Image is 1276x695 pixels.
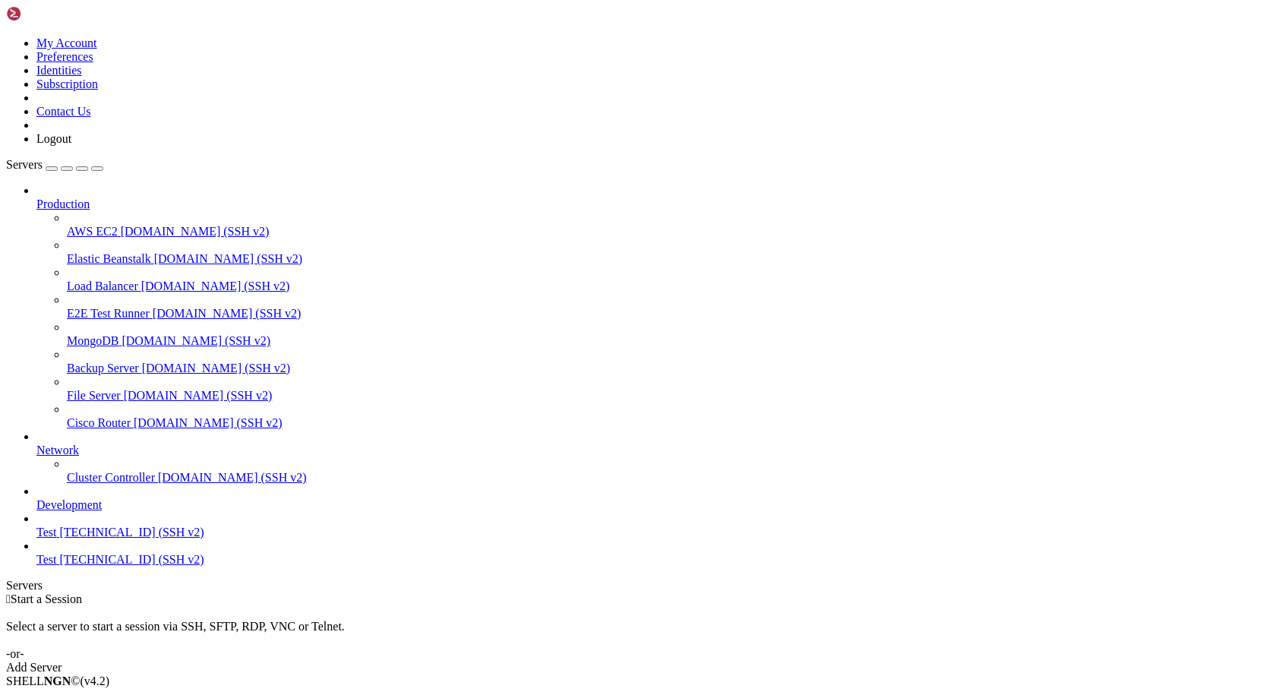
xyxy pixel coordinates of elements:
[154,252,303,265] span: [DOMAIN_NAME] (SSH v2)
[67,403,1270,430] li: Cisco Router [DOMAIN_NAME] (SSH v2)
[158,471,307,484] span: [DOMAIN_NAME] (SSH v2)
[59,526,204,539] span: [TECHNICAL_ID] (SSH v2)
[67,334,1270,348] a: MongoDB [DOMAIN_NAME] (SSH v2)
[36,498,102,511] span: Development
[36,485,1270,512] li: Development
[67,334,118,347] span: MongoDB
[67,266,1270,293] li: Load Balancer [DOMAIN_NAME] (SSH v2)
[36,553,56,566] span: Test
[36,64,82,77] a: Identities
[81,674,110,687] span: 4.2.0
[6,592,11,605] span: 
[67,362,1270,375] a: Backup Server [DOMAIN_NAME] (SSH v2)
[36,526,56,539] span: Test
[6,661,1270,674] div: Add Server
[36,50,93,63] a: Preferences
[67,225,1270,239] a: AWS EC2 [DOMAIN_NAME] (SSH v2)
[36,77,98,90] a: Subscription
[121,225,270,238] span: [DOMAIN_NAME] (SSH v2)
[141,280,290,292] span: [DOMAIN_NAME] (SSH v2)
[6,158,43,171] span: Servers
[67,348,1270,375] li: Backup Server [DOMAIN_NAME] (SSH v2)
[67,239,1270,266] li: Elastic Beanstalk [DOMAIN_NAME] (SSH v2)
[36,512,1270,539] li: Test [TECHNICAL_ID] (SSH v2)
[6,158,103,171] a: Servers
[36,498,1270,512] a: Development
[36,526,1270,539] a: Test [TECHNICAL_ID] (SSH v2)
[6,579,1270,592] div: Servers
[67,416,1270,430] a: Cisco Router [DOMAIN_NAME] (SSH v2)
[153,307,302,320] span: [DOMAIN_NAME] (SSH v2)
[67,280,1270,293] a: Load Balancer [DOMAIN_NAME] (SSH v2)
[67,471,155,484] span: Cluster Controller
[11,592,82,605] span: Start a Session
[36,132,71,145] a: Logout
[67,457,1270,485] li: Cluster Controller [DOMAIN_NAME] (SSH v2)
[67,375,1270,403] li: File Server [DOMAIN_NAME] (SSH v2)
[67,389,121,402] span: File Server
[67,362,139,374] span: Backup Server
[36,197,90,210] span: Production
[142,362,291,374] span: [DOMAIN_NAME] (SSH v2)
[67,293,1270,321] li: E2E Test Runner [DOMAIN_NAME] (SSH v2)
[124,389,273,402] span: [DOMAIN_NAME] (SSH v2)
[36,184,1270,430] li: Production
[59,553,204,566] span: [TECHNICAL_ID] (SSH v2)
[67,471,1270,485] a: Cluster Controller [DOMAIN_NAME] (SSH v2)
[67,280,138,292] span: Load Balancer
[36,36,97,49] a: My Account
[134,416,283,429] span: [DOMAIN_NAME] (SSH v2)
[36,539,1270,567] li: Test [TECHNICAL_ID] (SSH v2)
[6,674,109,687] span: SHELL ©
[44,674,71,687] b: NGN
[67,321,1270,348] li: MongoDB [DOMAIN_NAME] (SSH v2)
[6,6,93,21] img: Shellngn
[36,105,91,118] a: Contact Us
[36,553,1270,567] a: Test [TECHNICAL_ID] (SSH v2)
[122,334,270,347] span: [DOMAIN_NAME] (SSH v2)
[67,307,1270,321] a: E2E Test Runner [DOMAIN_NAME] (SSH v2)
[36,444,1270,457] a: Network
[67,307,150,320] span: E2E Test Runner
[67,211,1270,239] li: AWS EC2 [DOMAIN_NAME] (SSH v2)
[36,430,1270,485] li: Network
[67,252,1270,266] a: Elastic Beanstalk [DOMAIN_NAME] (SSH v2)
[6,606,1270,661] div: Select a server to start a session via SSH, SFTP, RDP, VNC or Telnet. -or-
[67,225,118,238] span: AWS EC2
[67,389,1270,403] a: File Server [DOMAIN_NAME] (SSH v2)
[67,252,151,265] span: Elastic Beanstalk
[36,444,79,456] span: Network
[36,197,1270,211] a: Production
[67,416,131,429] span: Cisco Router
